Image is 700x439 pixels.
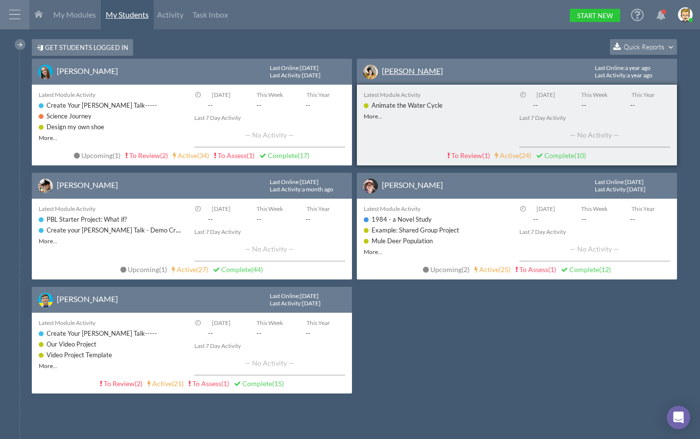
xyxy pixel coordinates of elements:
[561,265,611,274] a: Complete(12)
[259,151,309,160] a: Complete(17)
[32,39,133,56] button: Get students logged in
[197,328,224,338] span: --
[619,214,646,224] span: --
[192,10,228,19] span: Task Inbox
[270,185,301,193] span: Last Activity
[363,65,378,79] img: image
[270,178,299,185] span: Last Online
[306,205,330,212] span: This Year
[474,265,511,274] a: Active(25)
[610,39,677,55] button: Quick Reports
[270,64,299,71] span: Last Online
[515,265,556,274] a: To Assess(1)
[39,237,57,245] a: More...
[447,151,490,160] a: To Review(1)
[39,318,189,328] div: Latest Module Activity
[382,66,443,75] a: [PERSON_NAME]
[270,186,333,193] div: : a month ago
[270,300,321,307] div: : [DATE]
[595,179,648,185] div: : [DATE]
[631,91,655,98] span: This Year
[257,319,283,326] span: This Week
[74,151,120,160] a: Upcoming(1)
[571,100,598,110] span: --
[522,90,570,100] div: [DATE]
[364,204,514,214] div: Latest Module Activity
[495,151,531,160] a: Active(24)
[234,379,284,388] a: Complete(15)
[38,65,53,79] img: image
[581,205,607,212] span: This Week
[47,351,112,359] a: Video Project Template
[47,215,127,223] a: PBL Starter Project: What if?
[294,328,321,338] span: --
[47,112,92,120] a: Science Journey
[39,90,189,100] div: Latest Module Activity
[100,379,142,388] a: To Review(2)
[157,10,184,19] span: Activity
[270,300,301,307] span: Last Activity
[372,101,443,109] a: Animate the Water Cycle
[39,204,189,214] div: Latest Module Activity
[194,227,345,237] div: Last 7 Day Activity
[364,113,382,120] a: More...
[47,340,96,348] a: Our Video Project
[519,227,670,237] div: Last 7 Day Activity
[173,151,209,160] a: Active(34)
[270,71,301,79] span: Last Activity
[624,43,664,51] span: Quick Reports
[38,179,53,193] img: image
[595,71,626,79] span: Last Activity
[57,66,118,75] a: [PERSON_NAME]
[257,205,283,212] span: This Week
[372,237,433,245] a: Mule Deer Population
[194,123,345,147] div: — No Activity —
[106,10,149,19] span: My Students
[519,237,670,261] div: — No Activity —
[125,151,168,160] a: To Review(2)
[194,237,345,261] div: — No Activity —
[246,100,273,110] span: --
[678,7,693,22] img: image
[270,293,323,300] div: : [DATE]
[571,214,598,224] span: --
[631,205,655,212] span: This Year
[667,406,690,429] div: Open Intercom Messenger
[363,179,378,193] img: image
[120,265,167,274] a: Upcoming(1)
[197,204,245,214] div: [DATE]
[364,248,382,255] a: More...
[270,65,323,71] div: : [DATE]
[270,179,323,185] div: : [DATE]
[595,65,654,71] div: : a year ago
[522,204,570,214] div: [DATE]
[294,100,321,110] span: --
[595,186,646,193] div: : [DATE]
[57,294,118,303] a: [PERSON_NAME]
[536,151,586,160] a: Complete(10)
[595,185,626,193] span: Last Activity
[147,379,184,388] a: Active(21)
[306,91,330,98] span: This Year
[194,351,345,375] div: — No Activity —
[382,180,443,189] a: [PERSON_NAME]
[57,180,118,189] a: [PERSON_NAME]
[372,215,432,223] a: 1984 - a Novel Study
[39,134,57,141] a: More...
[246,328,273,338] span: --
[214,151,255,160] a: To Assess(1)
[619,100,646,110] span: --
[213,265,263,274] a: Complete(44)
[522,214,549,224] span: --
[47,101,157,109] a: Create Your [PERSON_NAME] Talk-----
[197,90,245,100] div: [DATE]
[270,72,321,79] div: : [DATE]
[246,214,273,224] span: --
[197,214,224,224] span: --
[188,379,229,388] a: To Assess(1)
[197,318,245,328] div: [DATE]
[39,362,57,370] a: More...
[194,113,345,123] div: Last 7 Day Activity
[53,10,96,19] span: My Modules
[570,9,620,22] a: Start New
